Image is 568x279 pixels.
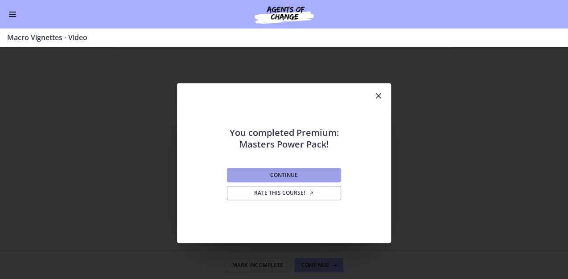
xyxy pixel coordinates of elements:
[254,189,314,197] span: Rate this course!
[366,83,391,109] button: Close
[225,109,343,150] h2: You completed Premium: Masters Power Pack!
[227,168,341,182] button: Continue
[7,32,550,43] h3: Macro Vignettes - Video
[227,186,341,200] a: Rate this course! Opens in a new window
[270,172,298,179] span: Continue
[309,190,314,196] i: Opens in a new window
[7,9,18,20] button: Enable menu
[230,4,338,25] img: Agents of Change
